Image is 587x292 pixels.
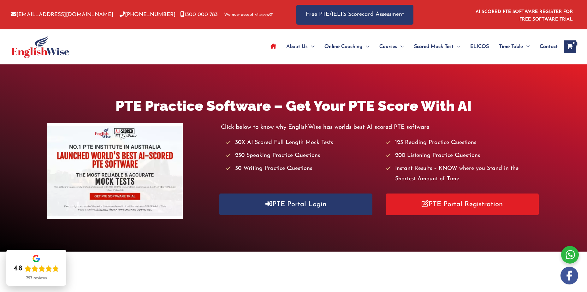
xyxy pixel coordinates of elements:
[14,264,22,273] div: 4.8
[11,35,69,58] img: cropped-ew-logo
[379,36,397,58] span: Courses
[120,12,175,17] a: [PHONE_NUMBER]
[265,36,558,58] nav: Site Navigation: Main Menu
[397,36,404,58] span: Menu Toggle
[535,36,558,58] a: Contact
[564,40,576,53] a: View Shopping Cart, empty
[296,5,413,25] a: Free PTE/IELTS Scorecard Assessment
[11,12,113,17] a: [EMAIL_ADDRESS][DOMAIN_NAME]
[494,36,535,58] a: Time TableMenu Toggle
[363,36,369,58] span: Menu Toggle
[226,151,380,161] li: 250 Speaking Practice Questions
[226,138,380,148] li: 30X AI Scored Full Length Mock Tests
[308,36,314,58] span: Menu Toggle
[226,164,380,174] li: 50 Writing Practice Questions
[476,9,573,22] a: AI SCORED PTE SOFTWARE REGISTER FOR FREE SOFTWARE TRIAL
[47,96,540,116] h1: PTE Practice Software – Get Your PTE Score With AI
[560,267,578,284] img: white-facebook.png
[386,194,539,215] a: PTE Portal Registration
[221,122,540,133] p: Click below to know why EnglishWise has worlds best AI scored PTE software
[414,36,454,58] span: Scored Mock Test
[26,276,47,281] div: 727 reviews
[180,12,218,17] a: 1300 000 783
[472,4,576,25] aside: Header Widget 1
[14,264,59,273] div: Rating: 4.8 out of 5
[499,36,523,58] span: Time Table
[386,151,540,161] li: 200 Listening Practice Questions
[224,12,253,18] span: We now accept
[374,36,409,58] a: CoursesMenu Toggle
[470,36,489,58] span: ELICOS
[386,164,540,185] li: Instant Results – KNOW where you Stand in the Shortest Amount of Time
[219,194,373,215] a: PTE Portal Login
[523,36,530,58] span: Menu Toggle
[540,36,558,58] span: Contact
[281,36,319,58] a: About UsMenu Toggle
[286,36,308,58] span: About Us
[319,36,374,58] a: Online CoachingMenu Toggle
[47,123,183,219] img: pte-institute-main
[465,36,494,58] a: ELICOS
[324,36,363,58] span: Online Coaching
[454,36,460,58] span: Menu Toggle
[255,13,273,16] img: Afterpay-Logo
[409,36,465,58] a: Scored Mock TestMenu Toggle
[386,138,540,148] li: 125 Reading Practice Questions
